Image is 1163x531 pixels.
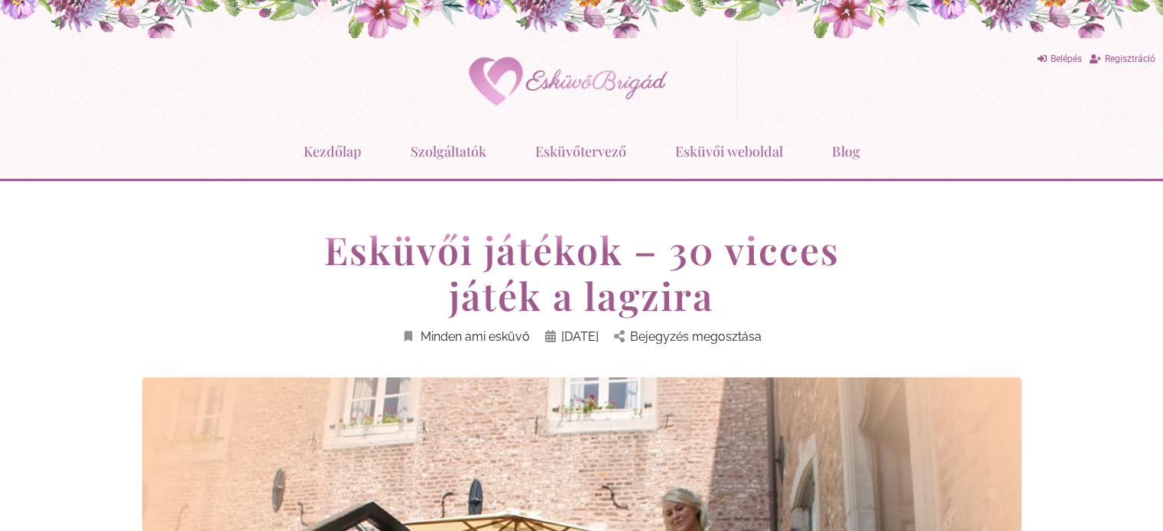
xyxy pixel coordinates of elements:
[291,227,872,319] h1: Esküvői játékok – 30 vicces játék a lagzira
[1090,49,1155,70] a: Regisztráció
[1105,53,1155,64] span: Regisztráció
[8,131,1155,171] nav: Menu
[675,131,783,171] a: Esküvői weboldal
[561,326,599,347] span: [DATE]
[1038,49,1082,70] a: Belépés
[1051,53,1082,64] span: Belépés
[304,131,362,171] a: Kezdőlap
[411,131,486,171] a: Szolgáltatók
[614,326,762,347] a: Bejegyzés megosztása
[832,131,860,171] a: Blog
[535,131,626,171] a: Esküvőtervező
[401,326,530,347] a: Minden ami esküvő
